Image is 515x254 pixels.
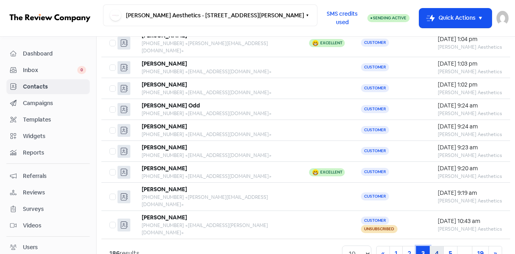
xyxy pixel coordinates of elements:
div: [DATE] 1:03 pm [438,60,502,68]
div: Users [23,243,38,252]
span: Customer [361,192,389,200]
button: [PERSON_NAME] Aesthetics - [STREET_ADDRESS][PERSON_NAME] [103,4,317,26]
span: Inbox [23,66,77,74]
div: [PHONE_NUMBER] <[EMAIL_ADDRESS][DOMAIN_NAME]> [142,152,293,159]
div: Excellent [320,41,342,45]
a: SMS credits used [317,13,367,22]
span: Dashboard [23,50,86,58]
div: [PHONE_NUMBER] <[EMAIL_ADDRESS][DOMAIN_NAME]> [142,131,293,138]
span: Customer [361,168,389,176]
b: [PERSON_NAME] [142,186,187,193]
div: [DATE] 9:20 am [438,164,502,173]
span: Videos [23,221,86,230]
span: Contacts [23,83,86,91]
a: Sending Active [367,13,410,23]
button: Quick Actions [419,8,492,28]
b: [PERSON_NAME] [142,165,187,172]
div: [DATE] 9:24 am [438,122,502,131]
a: Widgets [6,129,90,144]
b: [PERSON_NAME] Odd [142,102,200,109]
span: Customer [361,217,389,225]
a: Videos [6,218,90,233]
div: [DATE] 1:02 pm [438,81,502,89]
div: [PERSON_NAME] Aesthetics [438,89,502,96]
div: [DATE] 9:19 am [438,189,502,197]
b: [PERSON_NAME] [142,81,187,88]
span: Referrals [23,172,86,180]
div: [PERSON_NAME] Aesthetics [438,131,502,138]
a: Referrals [6,169,90,184]
a: Inbox 0 [6,63,90,78]
span: Surveys [23,205,86,213]
span: 0 [77,66,86,74]
span: Customer [361,39,389,47]
span: Reviews [23,188,86,197]
div: [PERSON_NAME] Aesthetics [438,110,502,117]
div: [PHONE_NUMBER] <[PERSON_NAME][EMAIL_ADDRESS][DOMAIN_NAME]> [142,194,293,208]
div: [PERSON_NAME] Aesthetics [438,43,502,51]
div: [PERSON_NAME] Aesthetics [438,197,502,204]
img: User [496,11,509,25]
a: Reports [6,145,90,160]
span: SMS credits used [324,10,360,27]
a: Reviews [6,185,90,200]
div: Excellent [320,170,342,174]
a: Templates [6,112,90,127]
a: Dashboard [6,46,90,61]
div: [PHONE_NUMBER] <[EMAIL_ADDRESS][DOMAIN_NAME]> [142,89,293,96]
span: Widgets [23,132,86,140]
b: [PERSON_NAME] [142,144,187,151]
div: [PERSON_NAME] Aesthetics [438,68,502,75]
div: [PHONE_NUMBER] <[EMAIL_ADDRESS][DOMAIN_NAME]> [142,110,293,117]
span: Customer [361,84,389,92]
b: [PERSON_NAME] [142,123,187,130]
span: Customer [361,105,389,113]
span: Unsubscribed [361,225,398,233]
span: Customer [361,147,389,155]
span: Templates [23,116,86,124]
a: Contacts [6,79,90,94]
span: Campaigns [23,99,86,107]
span: Customer [361,63,389,71]
b: [PERSON_NAME] [142,214,187,221]
div: [PHONE_NUMBER] <[EMAIL_ADDRESS][DOMAIN_NAME]> [142,68,293,75]
div: [PHONE_NUMBER] <[EMAIL_ADDRESS][PERSON_NAME][DOMAIN_NAME]> [142,222,293,236]
span: Customer [361,126,389,134]
div: [DATE] 9:24 am [438,101,502,110]
b: [PERSON_NAME] [142,60,187,67]
div: [DATE] 1:04 pm [438,35,502,43]
span: Sending Active [373,15,406,21]
span: Reports [23,149,86,157]
div: [PHONE_NUMBER] <[PERSON_NAME][EMAIL_ADDRESS][DOMAIN_NAME]> [142,40,293,54]
div: [DATE] 10:43 am [438,217,502,225]
a: Campaigns [6,96,90,111]
div: [PHONE_NUMBER] <[EMAIL_ADDRESS][DOMAIN_NAME]> [142,173,293,180]
div: [DATE] 9:23 am [438,143,502,152]
div: [PERSON_NAME] Aesthetics [438,152,502,159]
div: [PERSON_NAME] Aesthetics [438,225,502,233]
div: [PERSON_NAME] Aesthetics [438,173,502,180]
a: Surveys [6,202,90,217]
